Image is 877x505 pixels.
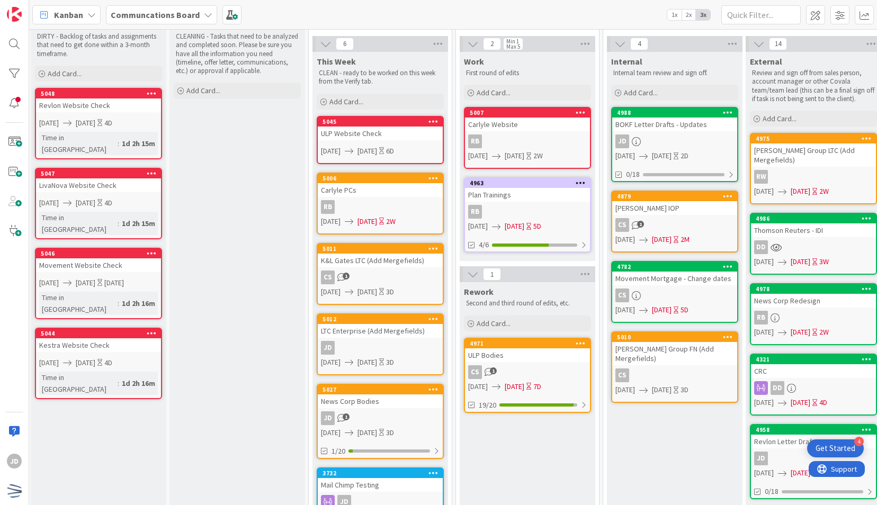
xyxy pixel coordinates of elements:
span: [DATE] [468,221,488,232]
span: 1/20 [332,446,345,457]
div: 4879 [612,192,737,201]
span: 4/6 [479,239,489,250]
span: [DATE] [321,286,341,297]
div: 4963 [465,178,590,188]
div: JD [612,134,737,148]
span: 1 [490,367,497,374]
span: [DATE] [791,397,810,408]
div: CS [615,288,629,302]
div: 7D [533,381,541,392]
a: 5011K&L Gates LTC (Add Mergefields)CS[DATE][DATE]3D [317,243,444,305]
span: [DATE] [39,197,59,209]
span: [DATE] [357,216,377,227]
div: 3732 [323,470,443,477]
p: Second and third round of edits, etc. [466,299,589,308]
div: Time in [GEOGRAPHIC_DATA] [39,292,118,315]
div: 4971 [470,340,590,347]
span: [DATE] [321,216,341,227]
div: 5027 [323,386,443,393]
div: CS [465,365,590,379]
div: 5046Movement Website Check [36,249,161,272]
div: RB [754,311,768,324]
div: LivaNova Website Check [36,178,161,192]
span: Work [464,56,484,67]
div: 5007 [470,109,590,116]
div: 5012 [323,315,443,323]
div: JD [318,411,443,425]
div: 5047LivaNova Website Check [36,169,161,192]
span: [DATE] [39,118,59,129]
div: 3D [386,286,394,297]
div: DD [771,381,784,395]
span: [DATE] [652,234,672,245]
div: [PERSON_NAME] Group FN (Add Mergefields) [612,342,737,365]
span: [DATE] [505,150,524,161]
div: 2W [819,186,829,197]
div: 3732 [318,468,443,478]
div: ULP Bodies [465,348,590,362]
span: 0/18 [765,486,778,497]
a: 4988BOKF Letter Drafts - UpdatesJD[DATE][DATE]2D0/18 [611,107,738,182]
span: [DATE] [791,467,810,479]
div: 5010 [617,333,737,341]
a: 5006Carlyle PCsRB[DATE][DATE]2W [317,173,444,235]
span: [DATE] [791,256,810,267]
div: 5048Revlon Website Check [36,89,161,112]
div: 4782 [612,262,737,272]
div: 4D [819,397,827,408]
div: DD [754,240,768,254]
span: Add Card... [624,88,658,97]
div: Mail Chimp Testing [318,478,443,492]
div: 5010 [612,332,737,342]
div: 4958Revlon Letter Drafts [751,425,876,448]
div: CS [615,368,629,382]
div: 4988 [617,109,737,116]
span: 2x [682,10,696,20]
span: Rework [464,286,494,297]
div: JD [754,452,768,465]
div: JD [7,454,22,468]
div: 5044Kestra Website Check [36,329,161,352]
div: RB [465,205,590,219]
span: [DATE] [76,197,95,209]
div: [PERSON_NAME] IOP [612,201,737,215]
div: 5D [533,221,541,232]
div: 5048 [41,90,161,97]
span: [DATE] [754,256,774,267]
span: This Week [317,56,356,67]
span: Kanban [54,8,83,21]
span: 19/20 [479,400,496,411]
span: Add Card... [763,114,797,123]
div: 5044 [36,329,161,338]
div: 2W [533,150,543,161]
p: CLEAN - ready to be worked on this week from the Verify tab. [319,69,442,86]
div: 4988 [612,108,737,118]
div: RB [465,134,590,148]
div: 4988BOKF Letter Drafts - Updates [612,108,737,131]
div: 4879 [617,193,737,200]
div: K&L Gates LTC (Add Mergefields) [318,254,443,267]
span: Add Card... [477,319,511,328]
div: 3D [681,384,688,395]
span: [DATE] [321,146,341,157]
div: 4986 [751,214,876,223]
div: RB [468,134,482,148]
span: [DATE] [754,186,774,197]
span: [DATE] [76,277,95,288]
div: 2D [681,150,688,161]
span: [DATE] [321,427,341,438]
div: 4978 [756,285,876,293]
span: [DATE] [652,304,672,315]
div: 4D [104,357,112,368]
p: Review and sign off from sales person, account manager or other Covala team/team lead (this can b... [752,69,875,103]
span: 3x [696,10,710,20]
div: JD [615,134,629,148]
div: 5047 [41,170,161,177]
span: 1 [343,273,350,279]
span: Support [22,2,48,14]
div: News Corp Redesign [751,294,876,308]
div: CS [612,218,737,232]
div: Carlyle Website [465,118,590,131]
a: 4879[PERSON_NAME] IOPCS[DATE][DATE]2M [611,191,738,252]
a: 4975[PERSON_NAME] Group LTC (Add Mergefields)RW[DATE][DATE]2W [750,133,877,204]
